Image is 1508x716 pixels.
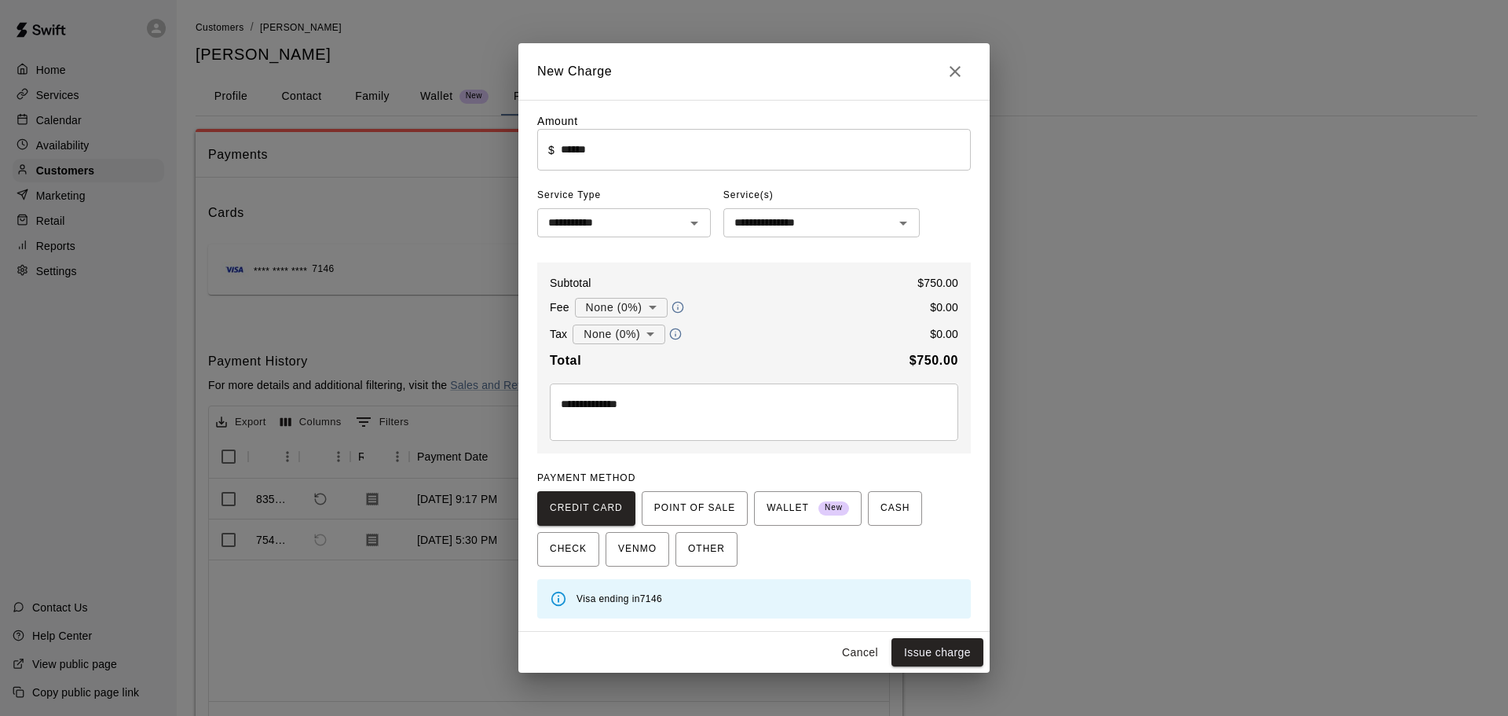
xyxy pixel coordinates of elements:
[550,354,581,367] b: Total
[575,293,668,322] div: None (0%)
[573,320,665,349] div: None (0%)
[683,212,705,234] button: Open
[550,326,567,342] p: Tax
[930,299,958,315] p: $ 0.00
[550,496,623,521] span: CREDIT CARD
[537,472,635,483] span: PAYMENT METHOD
[891,638,983,667] button: Issue charge
[642,491,748,526] button: POINT OF SALE
[618,537,657,562] span: VENMO
[892,212,914,234] button: Open
[818,498,849,519] span: New
[835,638,885,667] button: Cancel
[868,491,922,526] button: CASH
[537,183,711,208] span: Service Type
[518,43,990,100] h2: New Charge
[550,275,591,291] p: Subtotal
[548,142,555,158] p: $
[537,532,599,567] button: CHECK
[917,275,958,291] p: $ 750.00
[930,326,958,342] p: $ 0.00
[654,496,735,521] span: POINT OF SALE
[606,532,669,567] button: VENMO
[688,537,725,562] span: OTHER
[550,299,569,315] p: Fee
[675,532,738,567] button: OTHER
[537,491,635,526] button: CREDIT CARD
[576,593,662,604] span: Visa ending in 7146
[880,496,910,521] span: CASH
[939,56,971,87] button: Close
[550,537,587,562] span: CHECK
[910,354,958,367] b: $ 750.00
[723,183,774,208] span: Service(s)
[767,496,849,521] span: WALLET
[754,491,862,526] button: WALLET New
[537,115,578,127] label: Amount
